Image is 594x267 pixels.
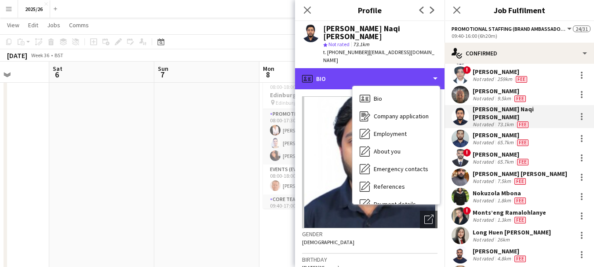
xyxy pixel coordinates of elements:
[473,189,528,197] div: Nokuzola Mbona
[353,125,440,143] div: Employment
[473,216,496,223] div: Not rated
[47,21,60,29] span: Jobs
[517,159,528,165] span: Fee
[295,68,445,89] div: Bio
[270,84,308,90] span: 08:00-18:00 (10h)
[463,149,471,157] span: !
[473,131,530,139] div: [PERSON_NAME]
[374,147,401,155] span: About you
[28,21,38,29] span: Edit
[302,239,354,245] span: [DEMOGRAPHIC_DATA]
[353,178,440,195] div: References
[473,236,496,243] div: Not rated
[353,195,440,213] div: Payment details
[263,65,274,73] span: Mon
[445,43,594,64] div: Confirmed
[353,143,440,160] div: About you
[263,91,361,99] h3: Edinburgh Freshers
[515,158,530,165] div: Crew has different fees then in role
[573,26,590,32] span: 24/31
[473,95,496,102] div: Not rated
[276,99,319,106] span: Edinburgh Freshers
[51,69,62,80] span: 6
[323,49,369,55] span: t. [PHONE_NUMBER]
[463,207,471,215] span: !
[514,256,526,262] span: Fee
[496,76,514,83] div: 259km
[374,130,407,138] span: Employment
[496,255,513,262] div: 4.8km
[513,178,528,185] div: Crew has different fees then in role
[4,19,23,31] a: View
[351,41,371,48] span: 73.1km
[302,96,437,228] img: Crew avatar or photo
[515,139,530,146] div: Crew has different fees then in role
[452,33,587,39] div: 09:40-16:00 (6h20m)
[496,197,513,204] div: 1.8km
[66,19,92,31] a: Comms
[302,256,437,263] h3: Birthday
[7,51,27,60] div: [DATE]
[263,109,361,165] app-card-role: Promotional Staffing (Team Leader)3/308:00-17:30 (9h30m)[PERSON_NAME][PERSON_NAME][PERSON_NAME]
[473,255,496,262] div: Not rated
[473,87,528,95] div: [PERSON_NAME]
[374,200,416,208] span: Payment details
[496,236,511,243] div: 26km
[473,121,496,128] div: Not rated
[496,121,515,128] div: 73.1km
[44,19,64,31] a: Jobs
[473,105,573,121] div: [PERSON_NAME] Naqi [PERSON_NAME]
[420,211,437,228] div: Open photos pop-in
[302,230,437,238] h3: Gender
[328,41,350,48] span: Not rated
[452,26,573,32] button: Promotional Staffing (Brand Ambassadors)
[29,52,51,59] span: Week 36
[473,208,546,216] div: Monts’eng Ramalohlanye
[517,121,528,128] span: Fee
[514,178,526,185] span: Fee
[473,197,496,204] div: Not rated
[473,76,496,83] div: Not rated
[157,69,168,80] span: 7
[473,228,551,236] div: Long Huen [PERSON_NAME]
[473,170,567,178] div: [PERSON_NAME] [PERSON_NAME]
[452,26,566,32] span: Promotional Staffing (Brand Ambassadors)
[516,76,527,83] span: Fee
[514,198,526,204] span: Fee
[496,178,513,185] div: 7.5km
[496,139,515,146] div: 65.7km
[353,160,440,178] div: Emergency contacts
[53,65,62,73] span: Sat
[263,78,361,208] app-job-card: 08:00-18:00 (10h)26/33Edinburgh Freshers Edinburgh Freshers4 RolesPromotional Staffing (Team Lead...
[25,19,42,31] a: Edit
[374,112,429,120] span: Company application
[7,21,19,29] span: View
[55,52,63,59] div: BST
[473,150,530,158] div: [PERSON_NAME]
[353,107,440,125] div: Company application
[262,69,274,80] span: 8
[69,21,89,29] span: Comms
[473,158,496,165] div: Not rated
[473,247,528,255] div: [PERSON_NAME]
[517,139,528,146] span: Fee
[496,216,513,223] div: 1.3km
[374,183,405,190] span: References
[473,178,496,185] div: Not rated
[515,121,530,128] div: Crew has different fees then in role
[514,95,526,102] span: Fee
[158,65,168,73] span: Sun
[323,49,434,63] span: | [EMAIL_ADDRESS][DOMAIN_NAME]
[473,68,529,76] div: [PERSON_NAME]
[323,25,437,40] div: [PERSON_NAME] Naqi [PERSON_NAME]
[513,95,528,102] div: Crew has different fees then in role
[513,255,528,262] div: Crew has different fees then in role
[295,4,445,16] h3: Profile
[445,4,594,16] h3: Job Fulfilment
[374,95,382,102] span: Bio
[514,217,526,223] span: Fee
[513,216,528,223] div: Crew has different fees then in role
[463,66,471,74] span: !
[513,197,528,204] div: Crew has different fees then in role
